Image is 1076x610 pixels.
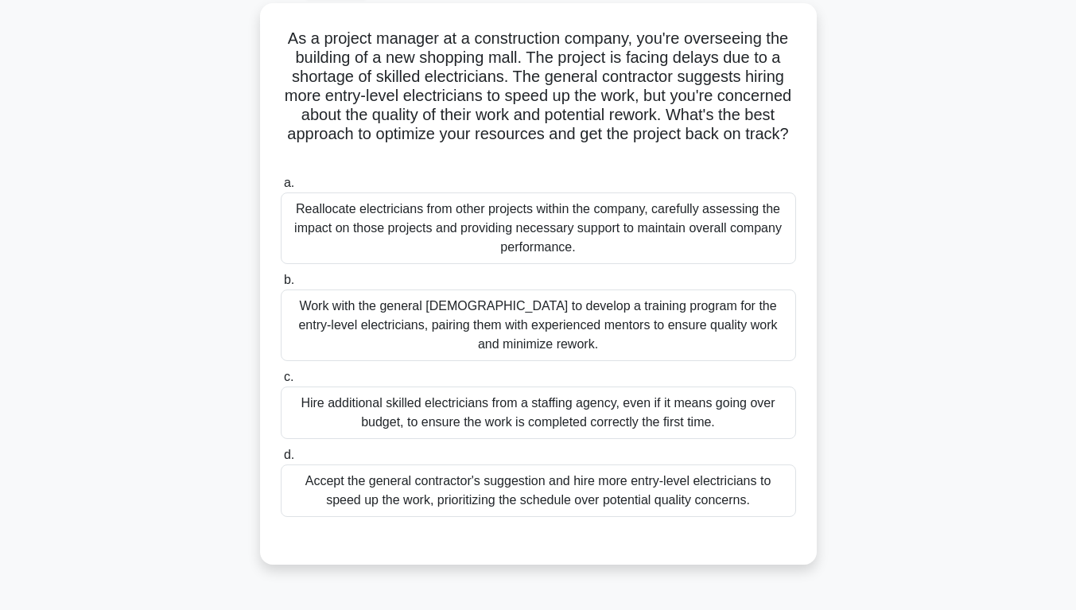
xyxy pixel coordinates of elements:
div: Work with the general [DEMOGRAPHIC_DATA] to develop a training program for the entry-level electr... [281,289,796,361]
span: c. [284,370,293,383]
span: a. [284,176,294,189]
h5: As a project manager at a construction company, you're overseeing the building of a new shopping ... [279,29,798,164]
div: Reallocate electricians from other projects within the company, carefully assessing the impact on... [281,192,796,264]
span: b. [284,273,294,286]
div: Accept the general contractor's suggestion and hire more entry-level electricians to speed up the... [281,464,796,517]
span: d. [284,448,294,461]
div: Hire additional skilled electricians from a staffing agency, even if it means going over budget, ... [281,387,796,439]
